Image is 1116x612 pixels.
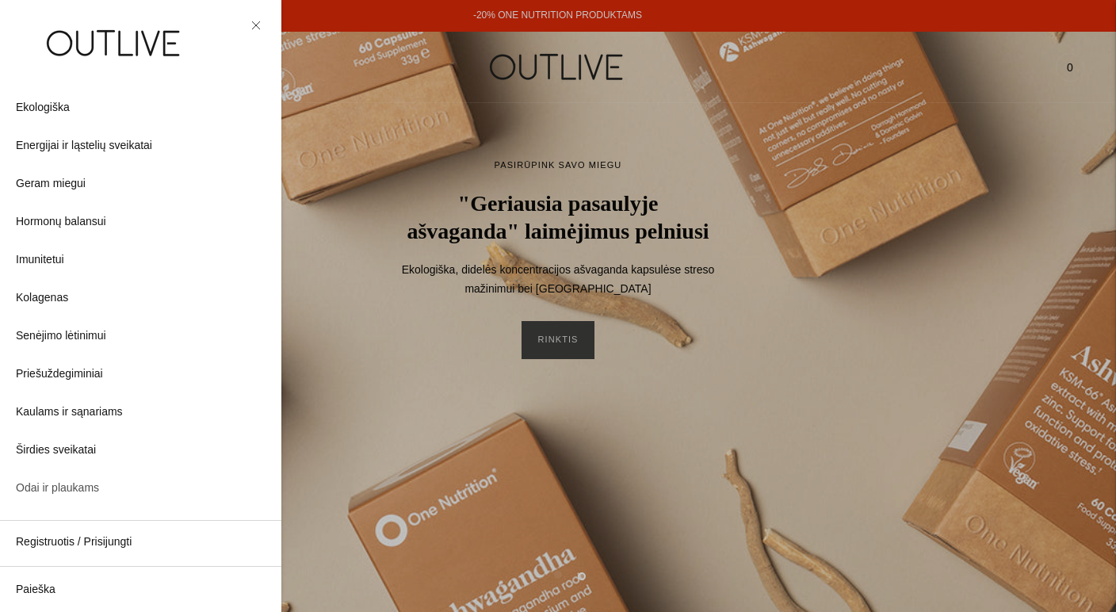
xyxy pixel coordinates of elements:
[16,441,96,460] span: Širdies sveikatai
[16,517,128,536] span: Protui ir nervų sistemai
[16,327,106,346] span: Senėjimo lėtinimui
[16,251,64,270] span: Imunitetui
[16,365,103,384] span: Priešuždegiminiai
[16,479,99,498] span: Odai ir plaukams
[16,16,214,71] img: OUTLIVE
[16,212,106,231] span: Hormonų balansui
[16,289,68,308] span: Kolagenas
[16,403,123,422] span: Kaulams ir sąnariams
[16,174,86,193] span: Geram miegui
[16,98,70,117] span: Ekologiška
[16,136,152,155] span: Energijai ir ląstelių sveikatai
